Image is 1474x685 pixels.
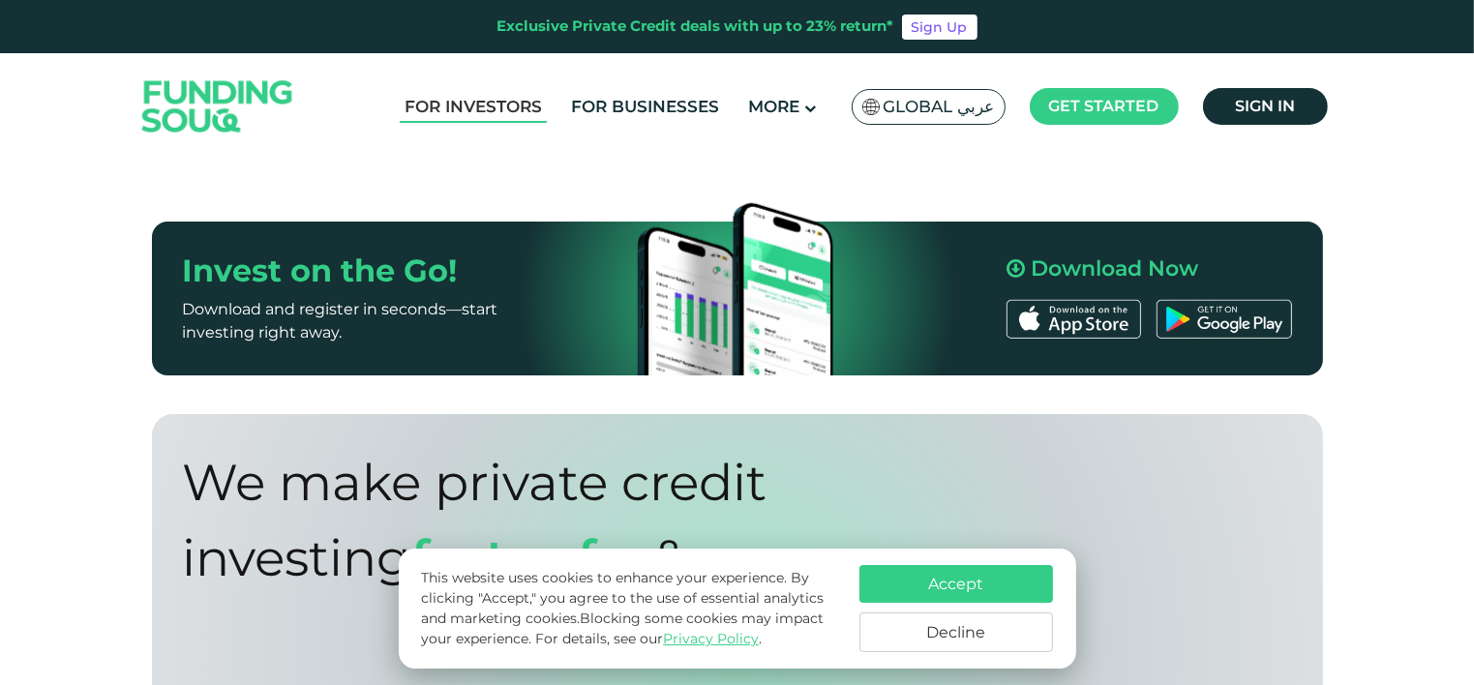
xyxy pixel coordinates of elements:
div: We make private credit investing [183,445,1181,596]
a: Privacy Policy [663,630,759,647]
img: SA Flag [862,99,880,115]
button: Accept [859,565,1053,603]
span: Global عربي [884,96,995,118]
span: safe, [522,527,641,588]
a: For Investors [400,91,547,123]
span: Fast, [412,527,522,588]
span: More [748,97,799,116]
span: Blocking some cookies may impact your experience. [421,610,824,647]
img: App Store [1007,300,1141,339]
p: This website uses cookies to enhance your experience. By clicking "Accept," you agree to the use ... [421,568,839,649]
span: Sign in [1235,97,1295,115]
a: Sign Up [902,15,978,40]
img: Mobile App [621,174,854,406]
span: Invest on the Go! [183,252,458,289]
img: Google Play [1157,300,1291,339]
div: Exclusive Private Credit deals with up to 23% return* [497,15,894,38]
p: Download and register in seconds—start investing right away. [183,297,566,343]
span: Get started [1049,97,1159,115]
a: Sign in [1203,88,1328,125]
span: Easy [702,527,818,588]
button: Decline [859,612,1053,652]
span: Download Now [1031,255,1198,282]
span: & [654,527,688,588]
span: For details, see our . [535,630,762,647]
a: For Businesses [566,91,724,123]
img: Logo [123,58,313,156]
